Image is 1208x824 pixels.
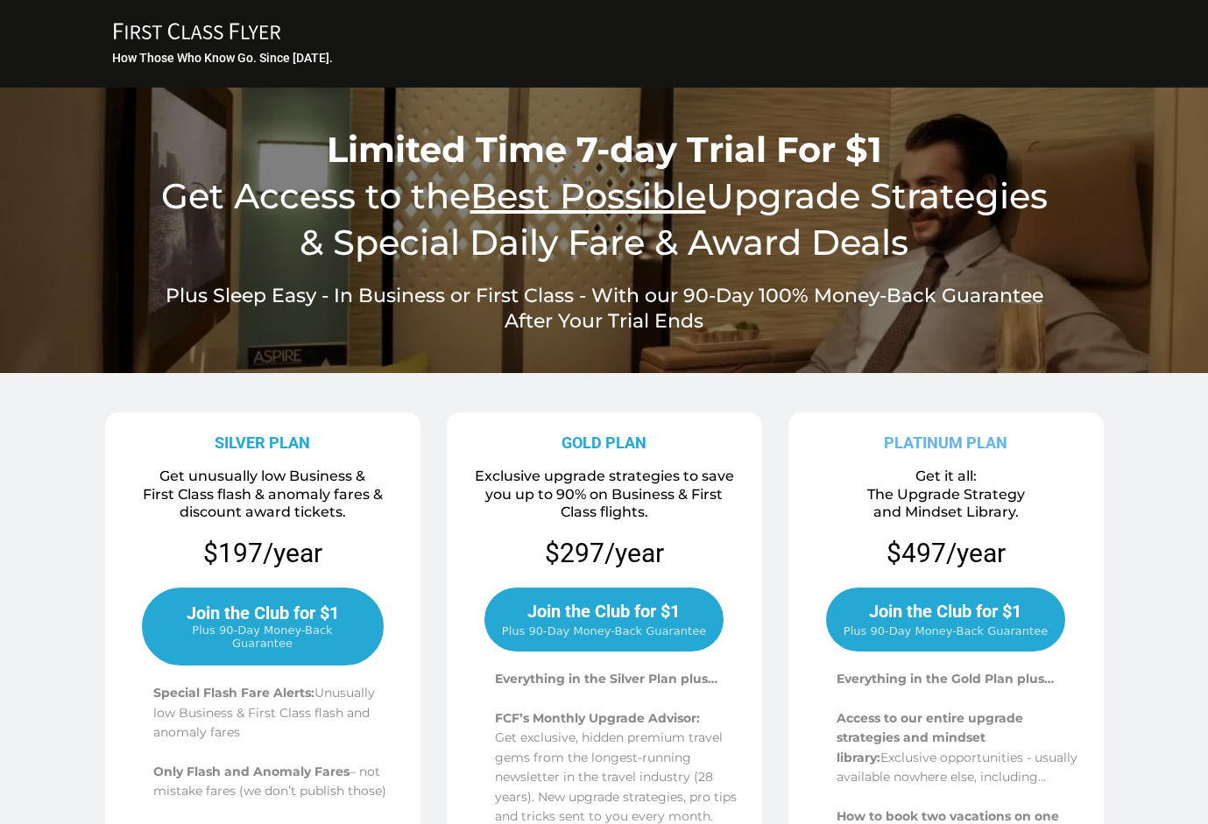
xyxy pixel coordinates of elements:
span: Special Flash Fare Alerts: [153,685,314,701]
p: $497/year [887,536,1006,570]
a: Join the Club for $1 Plus 90-Day Money-Back Guarantee [142,588,384,666]
span: Get it all: [915,468,977,484]
span: Everything in the Silver Plan plus… [495,671,717,687]
a: Join the Club for $1 Plus 90-Day Money-Back Guarantee [484,588,724,651]
span: Plus 90-Day Money-Back Guarantee [844,624,1048,637]
span: Join the Club for $1 [527,601,680,622]
span: Plus 90-Day Money-Back Guarantee [161,623,364,650]
span: Limited Time 7-day Trial For $1 [327,128,882,171]
span: After Your Trial Ends [505,309,703,333]
span: Unusually low Business & First Class flash and anomaly fares [153,685,375,740]
strong: SILVER PLAN [215,433,310,452]
h3: How Those Who Know Go. Since [DATE]. [112,50,1099,66]
p: $297/year [545,536,664,570]
span: First Class flash & anomaly fares & discount award tickets. [143,486,383,521]
span: Exclusive upgrade strategies to save you up to 90% on Business & First Class flights. [475,468,734,521]
p: $197/year [111,536,414,570]
span: Join the Club for $1 [187,602,339,623]
span: The Upgrade Strategy [867,486,1025,503]
span: and Mindset Library. [873,504,1019,520]
span: Join the Club for $1 [869,601,1021,622]
span: Get exclusive, hidden premium travel gems from the longest-running newsletter in the travel indus... [495,729,737,824]
span: Get Access to the Upgrade Strategies [161,174,1048,217]
span: Plus 90-Day Money-Back Guarantee [502,624,706,637]
span: Only Flash and Anomaly Fares [153,764,350,779]
span: Exclusive opportunities - usually available nowhere else, including... [837,750,1077,785]
span: Access to our entire upgrade strategies and mindset library: [837,710,1023,765]
span: Get unusually low Business & [159,468,365,484]
span: FCF’s Monthly Upgrade Advisor: [495,710,700,726]
u: Best Possible [470,174,706,217]
strong: GOLD PLAN [562,433,646,452]
span: Plus Sleep Easy - In Business or First Class - With our 90-Day 100% Money-Back Guarantee [166,284,1043,307]
a: Join the Club for $1 Plus 90-Day Money-Back Guarantee [826,588,1065,651]
strong: PLATINUM PLAN [884,433,1007,452]
span: Everything in the Gold Plan plus… [837,671,1054,687]
span: & Special Daily Fare & Award Deals [300,221,908,264]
